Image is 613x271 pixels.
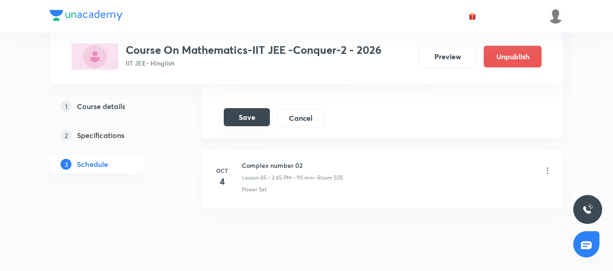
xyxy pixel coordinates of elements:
[242,174,314,182] p: Lesson 85 • 2:45 PM • 90 min
[242,185,267,194] p: Power Set
[61,130,71,141] p: 2
[71,43,118,70] img: B7A8F1A0-EC60-4E72-9281-DD09BEE5E173_plus.png
[77,101,125,112] h5: Course details
[468,12,476,20] img: avatar
[277,109,324,127] button: Cancel
[77,130,124,141] h5: Specifications
[77,159,108,170] h5: Schedule
[50,10,123,23] a: Company Logo
[548,9,563,24] img: Gopal Kumar
[50,97,173,115] a: 1Course details
[126,43,382,57] h3: Course On Mathematics-IIT JEE -Conquer-2 - 2026
[213,175,231,188] h4: 4
[314,174,343,182] p: • Room 505
[484,46,542,67] button: Unpublish
[465,9,480,24] button: avatar
[50,126,173,144] a: 2Specifications
[61,101,71,112] p: 1
[242,161,343,170] h6: Complex number 02
[213,166,231,175] h6: Oct
[61,159,71,170] p: 3
[582,204,593,215] img: ttu
[50,10,123,21] img: Company Logo
[126,58,382,68] p: IIT JEE • Hinglish
[419,46,476,67] button: Preview
[224,108,270,126] button: Save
